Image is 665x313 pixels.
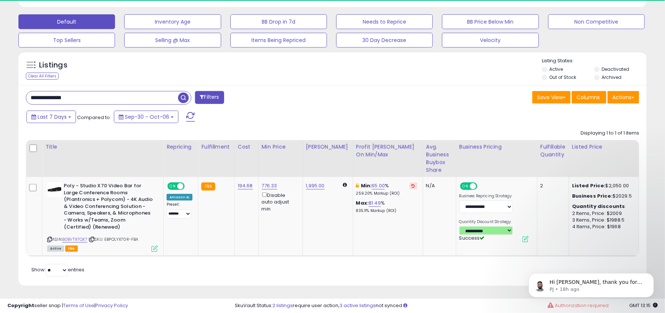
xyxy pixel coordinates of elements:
[572,182,606,189] b: Listed Price:
[124,33,221,48] button: Selling @ Max
[201,182,215,191] small: FBA
[550,74,577,80] label: Out of Stock
[124,14,221,29] button: Inventory Age
[426,143,453,174] div: Avg. Business Buybox Share
[88,236,139,242] span: | SKU: EBPOLYX70R-FBA
[168,183,177,189] span: ON
[356,200,417,213] div: %
[38,113,67,121] span: Last 7 Days
[340,302,376,309] a: 3 active listings
[62,236,87,243] a: B0BVT97QK7
[184,183,195,189] span: OFF
[356,199,369,206] b: Max:
[306,143,350,151] div: [PERSON_NAME]
[39,60,67,70] h5: Listings
[18,14,115,29] button: Default
[18,33,115,48] button: Top Sellers
[336,33,433,48] button: 30 Day Decrease
[356,182,417,196] div: %
[361,182,372,189] b: Min:
[540,182,563,189] div: 2
[542,58,647,65] p: Listing States:
[356,191,417,196] p: 259.20% Markup (ROI)
[7,302,128,309] div: seller snap | |
[369,199,381,207] a: 81.49
[167,194,192,201] div: Amazon AI
[572,217,633,223] div: 3 Items, Price: $1988.5
[572,192,613,199] b: Business Price:
[461,183,470,189] span: ON
[442,14,539,29] button: BB Price Below Min
[27,111,76,123] button: Last 7 Days
[114,111,178,123] button: Sep-30 - Oct-06
[272,302,293,309] a: 2 listings
[167,143,195,151] div: Repricing
[572,143,636,151] div: Listed Price
[7,302,34,309] strong: Copyright
[607,91,639,104] button: Actions
[262,191,297,212] div: Disable auto adjust min
[306,182,325,189] a: 1,995.00
[353,140,423,177] th: The percentage added to the cost of goods (COGS) that forms the calculator for Min & Max prices.
[195,91,224,104] button: Filters
[26,73,59,80] div: Clear All Filters
[336,14,433,29] button: Needs to Reprice
[63,302,94,309] a: Terms of Use
[65,246,78,252] span: FBA
[32,28,127,35] p: Message from PJ, sent 18h ago
[532,91,571,104] button: Save View
[581,130,639,137] div: Displaying 1 to 1 of 1 items
[167,202,192,219] div: Preset:
[47,182,158,251] div: ASIN:
[95,302,128,309] a: Privacy Policy
[572,203,633,210] div: :
[77,114,111,121] span: Compared to:
[459,143,534,151] div: Business Pricing
[125,113,169,121] span: Sep-30 - Oct-06
[442,33,539,48] button: Velocity
[548,14,645,29] button: Non Competitive
[31,266,84,273] span: Show: entries
[459,194,513,199] label: Business Repricing Strategy:
[572,193,633,199] div: $2029.5
[518,258,665,309] iframe: Intercom notifications message
[356,143,420,159] div: Profit [PERSON_NAME] on Min/Max
[262,143,300,151] div: Min Price
[45,143,160,151] div: Title
[577,94,600,101] span: Columns
[572,223,633,230] div: 4 Items, Price: $1968
[262,182,277,189] a: 776.33
[602,74,622,80] label: Archived
[572,210,633,217] div: 2 Items, Price: $2009
[64,182,153,232] b: Poly - Studio X70 Video Bar for Large Conference Rooms (Plantronics + Polycom) - 4K Audio & Video...
[201,143,231,151] div: Fulfillment
[230,14,327,29] button: BB Drop in 7d
[238,143,255,151] div: Cost
[476,183,488,189] span: OFF
[572,91,606,104] button: Columns
[238,182,253,189] a: 194.68
[47,246,64,252] span: All listings currently available for purchase on Amazon
[540,143,566,159] div: Fulfillable Quantity
[426,182,450,189] div: N/A
[47,182,62,197] img: 31Wu7N9S-VL._SL40_.jpg
[572,182,633,189] div: $2,050.00
[459,219,513,225] label: Quantity Discount Strategy:
[356,183,359,188] i: This overrides the store level min markup for this listing
[343,182,347,187] i: Calculated using Dynamic Max Price.
[459,234,485,241] span: Success
[230,33,327,48] button: Items Being Repriced
[412,184,415,188] i: Revert to store-level Min Markup
[356,208,417,213] p: 835.11% Markup (ROI)
[32,21,125,93] span: Hi [PERSON_NAME], thank you for reaching out. Jumping in for [PERSON_NAME]. Here are the SKUs tha...
[572,203,625,210] b: Quantity discounts
[550,66,563,72] label: Active
[372,182,385,189] a: 65.00
[235,302,658,309] div: SkuVault Status: require user action, not synced.
[602,66,629,72] label: Deactivated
